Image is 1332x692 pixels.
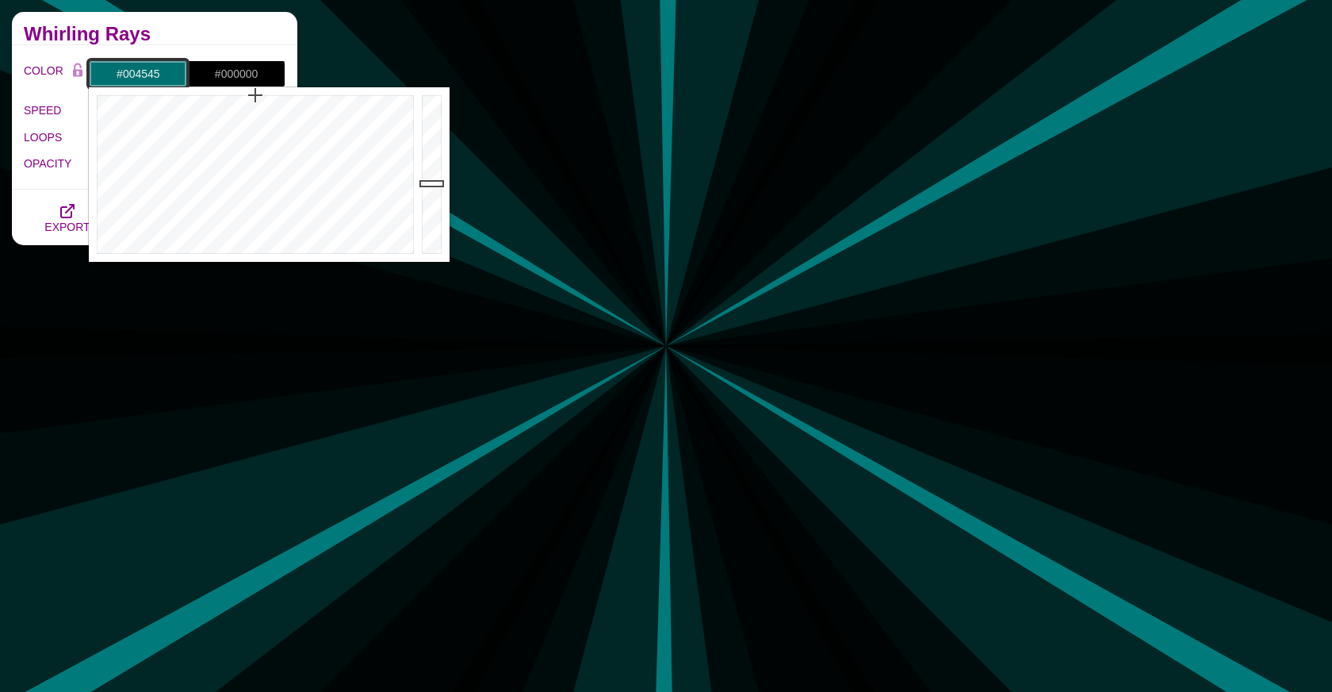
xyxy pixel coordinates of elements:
[24,60,66,87] label: COLOR
[66,60,90,83] button: Color Lock
[24,127,90,148] label: LOOPS
[24,100,90,121] label: SPEED
[44,221,90,233] span: EXPORT
[24,190,111,245] button: EXPORT
[24,153,90,174] label: OPACITY
[24,28,285,40] h2: Whirling Rays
